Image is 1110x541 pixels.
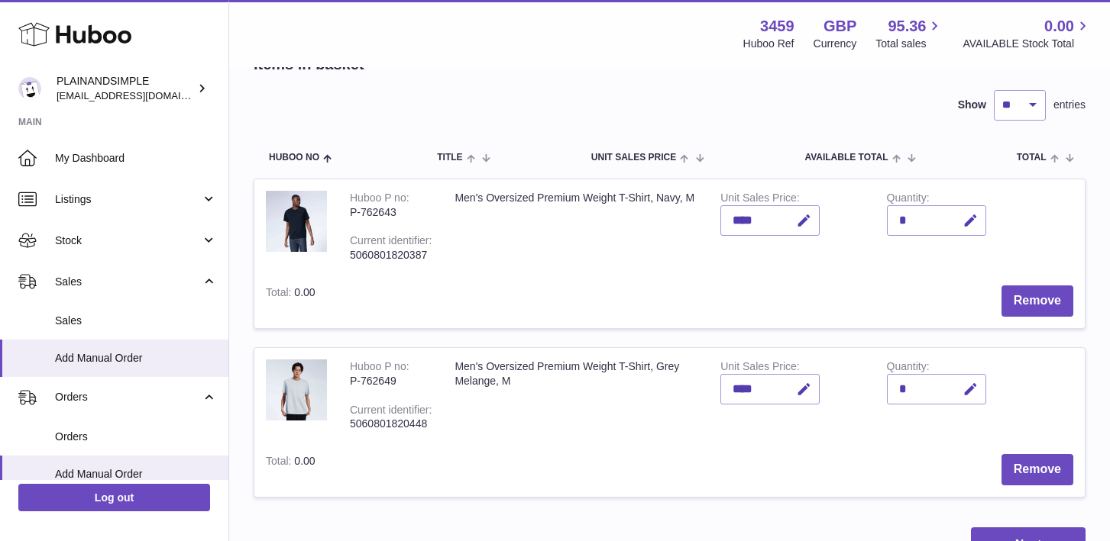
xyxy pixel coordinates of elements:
span: entries [1053,98,1086,112]
span: Huboo no [269,153,319,163]
span: Add Manual Order [55,467,217,481]
img: duco@plainandsimple.com [18,77,41,100]
span: AVAILABLE Stock Total [963,37,1092,51]
td: Men's Oversized Premium Weight T-Shirt, Navy, M [443,179,709,274]
span: Orders [55,390,201,404]
span: Listings [55,192,201,207]
span: Orders [55,430,217,444]
div: Huboo P no [350,360,409,376]
label: Total [266,286,294,302]
div: Huboo Ref [743,37,794,51]
a: 95.36 Total sales [875,16,943,51]
span: Add Manual Order [55,351,217,365]
img: Men's Oversized Premium Weight T-Shirt, Grey Melange, M [266,359,327,420]
div: Huboo P no [350,192,409,208]
label: Unit Sales Price [720,192,799,208]
label: Quantity [887,192,930,208]
label: Total [266,455,294,471]
span: Unit Sales Price [591,153,676,163]
div: Current identifier [350,404,432,420]
span: My Dashboard [55,151,217,166]
a: Log out [18,484,210,511]
img: Men's Oversized Premium Weight T-Shirt, Navy, M [266,191,327,252]
strong: 3459 [760,16,794,37]
span: Title [437,153,462,163]
span: Stock [55,233,201,248]
button: Remove [1002,285,1073,317]
div: Current identifier [350,234,432,250]
span: Total sales [875,37,943,51]
span: AVAILABLE Total [804,153,888,163]
div: 5060801820387 [350,248,432,262]
span: 0.00 [1044,16,1074,37]
span: [EMAIL_ADDRESS][DOMAIN_NAME] [57,89,225,101]
td: Men's Oversized Premium Weight T-Shirt, Grey Melange, M [443,348,709,443]
label: Unit Sales Price [720,360,799,376]
div: P-762649 [350,374,432,388]
span: Sales [55,314,217,328]
span: 95.36 [888,16,926,37]
label: Quantity [887,360,930,376]
span: 0.00 [294,286,315,298]
span: Total [1017,153,1047,163]
strong: GBP [824,16,856,37]
button: Remove [1002,454,1073,485]
span: 0.00 [294,455,315,467]
span: Sales [55,275,201,289]
div: P-762643 [350,205,432,220]
div: PLAINANDSIMPLE [57,74,194,103]
div: Currency [814,37,857,51]
label: Show [958,98,986,112]
a: 0.00 AVAILABLE Stock Total [963,16,1092,51]
div: 5060801820448 [350,417,432,431]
